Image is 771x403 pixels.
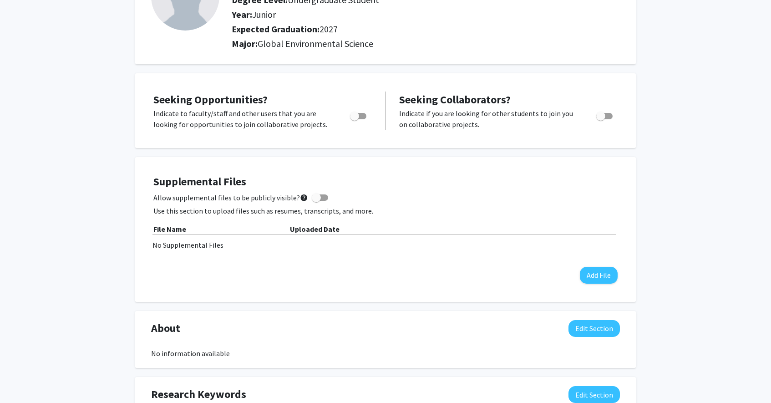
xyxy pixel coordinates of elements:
b: Uploaded Date [290,224,340,234]
h2: Major: [232,38,620,49]
span: Research Keywords [151,386,246,403]
div: No information available [151,348,620,359]
span: 2027 [320,23,338,35]
div: No Supplemental Files [152,240,619,250]
button: Edit Research Keywords [568,386,620,403]
mat-icon: help [300,192,308,203]
span: Allow supplemental files to be publicly visible? [153,192,308,203]
button: Edit About [568,320,620,337]
h2: Expected Graduation: [232,24,557,35]
span: Global Environmental Science [258,38,373,49]
h2: Year: [232,9,557,20]
span: About [151,320,180,337]
p: Indicate to faculty/staff and other users that you are looking for opportunities to join collabor... [153,108,333,130]
p: Use this section to upload files such as resumes, transcripts, and more. [153,205,618,216]
span: Seeking Collaborators? [399,92,511,107]
button: Add File [580,267,618,284]
span: Seeking Opportunities? [153,92,268,107]
h4: Supplemental Files [153,175,618,189]
iframe: Chat [7,362,39,396]
span: Junior [252,9,276,20]
p: Indicate if you are looking for other students to join you on collaborative projects. [399,108,579,130]
div: Toggle [346,108,371,122]
b: File Name [153,224,186,234]
div: Toggle [593,108,618,122]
